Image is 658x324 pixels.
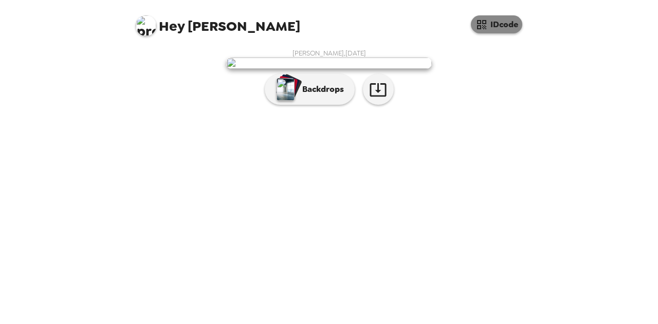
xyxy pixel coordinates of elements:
[136,15,156,36] img: profile pic
[471,15,522,33] button: IDcode
[226,58,432,69] img: user
[136,10,300,33] span: [PERSON_NAME]
[159,17,185,35] span: Hey
[297,83,344,96] p: Backdrops
[293,49,366,58] span: [PERSON_NAME] , [DATE]
[265,74,355,105] button: Backdrops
